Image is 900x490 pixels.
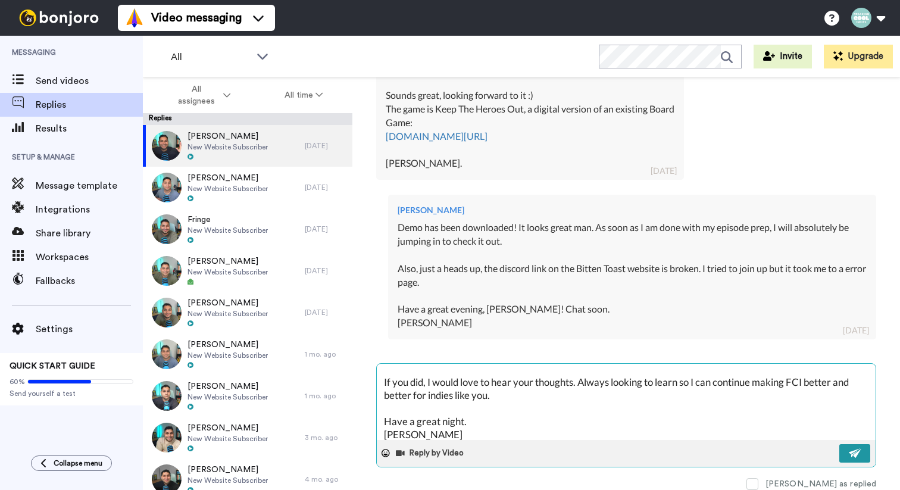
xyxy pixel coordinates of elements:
span: Message template [36,179,143,193]
span: Collapse menu [54,458,102,468]
div: [DATE] [305,183,346,192]
button: Reply by Video [395,444,467,462]
span: [PERSON_NAME] [187,130,268,142]
span: Workspaces [36,250,143,264]
div: Replies [143,113,352,125]
a: [PERSON_NAME]New Website Subscriber[DATE] [143,167,352,208]
button: Invite [754,45,812,68]
span: Send videos [36,74,143,88]
span: Share library [36,226,143,241]
div: [DATE] [305,266,346,276]
span: [PERSON_NAME] [187,297,268,309]
span: Integrations [36,202,143,217]
img: 9c075419-7f5a-4a4f-886a-322c9d60562d-thumb.jpg [152,256,182,286]
div: 3 mo. ago [305,433,346,442]
img: c4965c2b-0330-4603-9b6c-f50cb49e8353-thumb.jpg [152,131,182,161]
span: Video messaging [151,10,242,26]
div: 1 mo. ago [305,391,346,401]
span: New Website Subscriber [187,392,268,402]
span: New Website Subscriber [187,434,268,444]
img: 5503c079-8434-43eb-b459-1195c101dd54-thumb.jpg [152,381,182,411]
span: [PERSON_NAME] [187,464,268,476]
img: e331bb5b-62d0-410d-ac39-27aee93122fc-thumb.jpg [152,423,182,452]
button: All assignees [145,79,258,112]
div: [DATE] [305,141,346,151]
button: Collapse menu [31,455,112,471]
img: 585420a9-613e-4858-aea9-50c60ace9d18-thumb.jpg [152,214,182,244]
span: New Website Subscriber [187,267,268,277]
div: 1 mo. ago [305,349,346,359]
div: [PERSON_NAME] as replied [765,478,876,490]
img: b9fa4640-5485-4dbf-b5a3-791626b9fa47-thumb.jpg [152,298,182,327]
span: Send yourself a test [10,389,133,398]
span: New Website Subscriber [187,351,268,360]
span: [PERSON_NAME] [187,172,268,184]
span: QUICK START GUIDE [10,362,95,370]
a: [PERSON_NAME]New Website Subscriber3 mo. ago [143,417,352,458]
div: [PERSON_NAME] [398,204,867,216]
span: All [171,50,251,64]
img: send-white.svg [849,448,862,458]
span: New Website Subscriber [187,142,268,152]
img: 597eff12-b9ff-4154-b1f9-7edbd0d8e982-thumb.jpg [152,173,182,202]
span: Fallbacks [36,274,143,288]
div: Demo has been downloaded! It looks great man. As soon as I am done with my episode prep, I will a... [398,221,867,330]
a: [DOMAIN_NAME][URL] [386,130,487,142]
button: All time [258,85,351,106]
div: Hi [PERSON_NAME], Sounds great, looking forward to it :) The game is Keep The Heroes Out, a digit... [386,61,674,170]
span: New Website Subscriber [187,184,268,193]
span: Results [36,121,143,136]
span: [PERSON_NAME] [187,255,268,267]
a: [PERSON_NAME]New Website Subscriber1 mo. ago [143,375,352,417]
span: All assignees [173,83,221,107]
div: [DATE] [843,324,869,336]
img: vm-color.svg [125,8,144,27]
div: [DATE] [305,224,346,234]
a: FringeNew Website Subscriber[DATE] [143,208,352,250]
span: [PERSON_NAME] [187,380,268,392]
div: [DATE] [651,165,677,177]
span: New Website Subscriber [187,226,268,235]
div: 4 mo. ago [305,475,346,484]
span: [PERSON_NAME] [187,339,268,351]
img: bj-logo-header-white.svg [14,10,104,26]
a: [PERSON_NAME]New Website Subscriber[DATE] [143,250,352,292]
span: [PERSON_NAME] [187,422,268,434]
span: Replies [36,98,143,112]
span: 60% [10,377,25,386]
span: New Website Subscriber [187,476,268,485]
div: [DATE] [305,308,346,317]
span: Fringe [187,214,268,226]
textarea: Hey [PERSON_NAME]! Just wanted to check in to see if you had a chance to check out the episode, o... [377,364,876,440]
a: [PERSON_NAME]New Website Subscriber[DATE] [143,292,352,333]
img: 48dc751e-15e4-4b40-a70b-fde4ee43a450-thumb.jpg [152,339,182,369]
a: [PERSON_NAME]New Website Subscriber[DATE] [143,125,352,167]
button: Upgrade [824,45,893,68]
a: [PERSON_NAME]New Website Subscriber1 mo. ago [143,333,352,375]
span: Settings [36,322,143,336]
span: New Website Subscriber [187,309,268,319]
